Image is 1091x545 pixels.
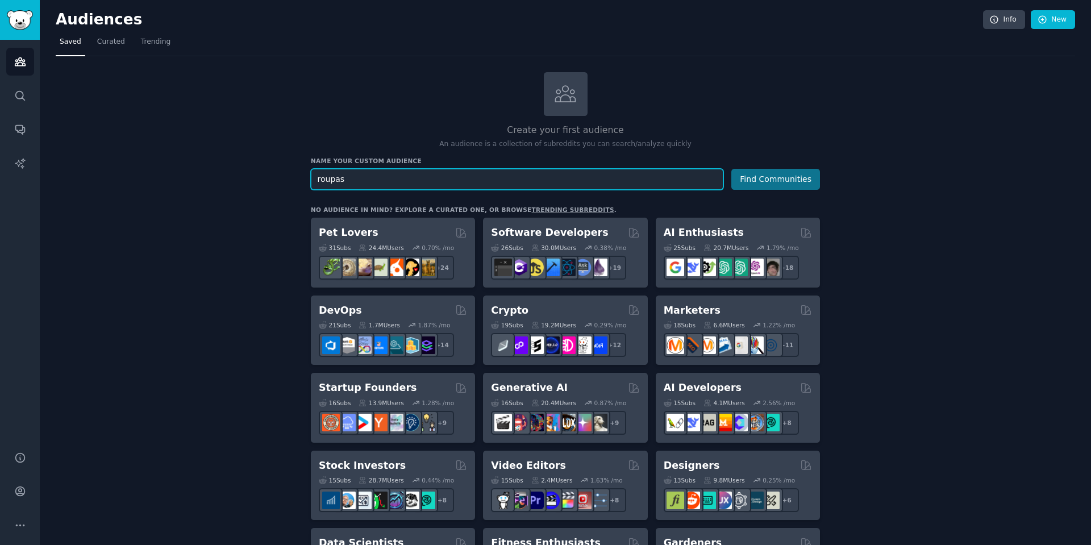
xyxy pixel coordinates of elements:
[714,492,732,509] img: UXDesign
[359,399,403,407] div: 13.9M Users
[510,336,528,354] img: 0xPolygon
[594,321,627,329] div: 0.29 % /mo
[667,259,684,276] img: GoogleGeminiAI
[402,492,419,509] img: swingtrading
[682,492,700,509] img: logodesign
[418,336,435,354] img: PlatformEngineers
[590,414,607,431] img: DreamBooth
[558,414,576,431] img: FluxAI
[322,414,340,431] img: EntrepreneurRideAlong
[602,488,626,512] div: + 8
[491,459,566,473] h2: Video Editors
[311,157,820,165] h3: Name your custom audience
[664,244,696,252] div: 25 Sub s
[664,476,696,484] div: 13 Sub s
[542,259,560,276] img: iOSProgramming
[602,333,626,357] div: + 12
[60,37,81,47] span: Saved
[319,381,417,395] h2: Startup Founders
[418,321,451,329] div: 1.87 % /mo
[338,259,356,276] img: ballpython
[763,476,795,484] div: 0.25 % /mo
[422,399,454,407] div: 1.28 % /mo
[354,414,372,431] img: startup
[494,414,512,431] img: aivideo
[531,206,614,213] a: trending subreddits
[667,492,684,509] img: typography
[319,244,351,252] div: 31 Sub s
[322,259,340,276] img: herpetology
[56,33,85,56] a: Saved
[730,259,748,276] img: chatgpt_prompts_
[667,336,684,354] img: content_marketing
[682,336,700,354] img: bigseo
[319,226,378,240] h2: Pet Lovers
[531,321,576,329] div: 19.2M Users
[510,259,528,276] img: csharp
[664,381,742,395] h2: AI Developers
[775,333,799,357] div: + 11
[667,414,684,431] img: LangChain
[746,259,764,276] img: OpenAIDev
[491,476,523,484] div: 15 Sub s
[664,226,744,240] h2: AI Enthusiasts
[322,492,340,509] img: dividends
[542,414,560,431] img: sdforall
[558,492,576,509] img: finalcutpro
[422,244,454,252] div: 0.70 % /mo
[746,492,764,509] img: learndesign
[590,492,607,509] img: postproduction
[322,336,340,354] img: azuredevops
[775,488,799,512] div: + 6
[526,336,544,354] img: ethstaker
[762,336,780,354] img: OnlineMarketing
[682,259,700,276] img: DeepSeek
[359,321,400,329] div: 1.7M Users
[531,244,576,252] div: 30.0M Users
[763,321,795,329] div: 1.22 % /mo
[97,37,125,47] span: Curated
[319,321,351,329] div: 21 Sub s
[682,414,700,431] img: DeepSeek
[93,33,129,56] a: Curated
[703,244,748,252] div: 20.7M Users
[311,169,723,190] input: Pick a short name, like "Digital Marketers" or "Movie-Goers"
[430,488,454,512] div: + 8
[311,123,820,138] h2: Create your first audience
[763,399,795,407] div: 2.56 % /mo
[664,399,696,407] div: 15 Sub s
[338,336,356,354] img: AWS_Certified_Experts
[574,336,592,354] img: CryptoNews
[491,244,523,252] div: 26 Sub s
[698,259,716,276] img: AItoolsCatalog
[7,10,33,30] img: GummySearch logo
[370,336,388,354] img: DevOpsLinks
[311,206,617,214] div: No audience in mind? Explore a curated one, or browse .
[762,414,780,431] img: AIDevelopersSociety
[359,476,403,484] div: 28.7M Users
[430,411,454,435] div: + 9
[703,321,745,329] div: 6.6M Users
[590,336,607,354] img: defi_
[594,244,627,252] div: 0.38 % /mo
[370,492,388,509] img: Trading
[418,414,435,431] img: growmybusiness
[590,259,607,276] img: elixir
[311,139,820,149] p: An audience is a collection of subreddits you can search/analyze quickly
[402,336,419,354] img: aws_cdk
[698,492,716,509] img: UI_Design
[775,411,799,435] div: + 8
[531,399,576,407] div: 20.4M Users
[491,399,523,407] div: 16 Sub s
[386,336,403,354] img: platformengineering
[762,259,780,276] img: ArtificalIntelligence
[664,321,696,329] div: 18 Sub s
[526,414,544,431] img: deepdream
[137,33,174,56] a: Trending
[730,414,748,431] img: OpenSourceAI
[703,399,745,407] div: 4.1M Users
[418,492,435,509] img: technicalanalysis
[531,476,573,484] div: 2.4M Users
[402,414,419,431] img: Entrepreneurship
[370,414,388,431] img: ycombinator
